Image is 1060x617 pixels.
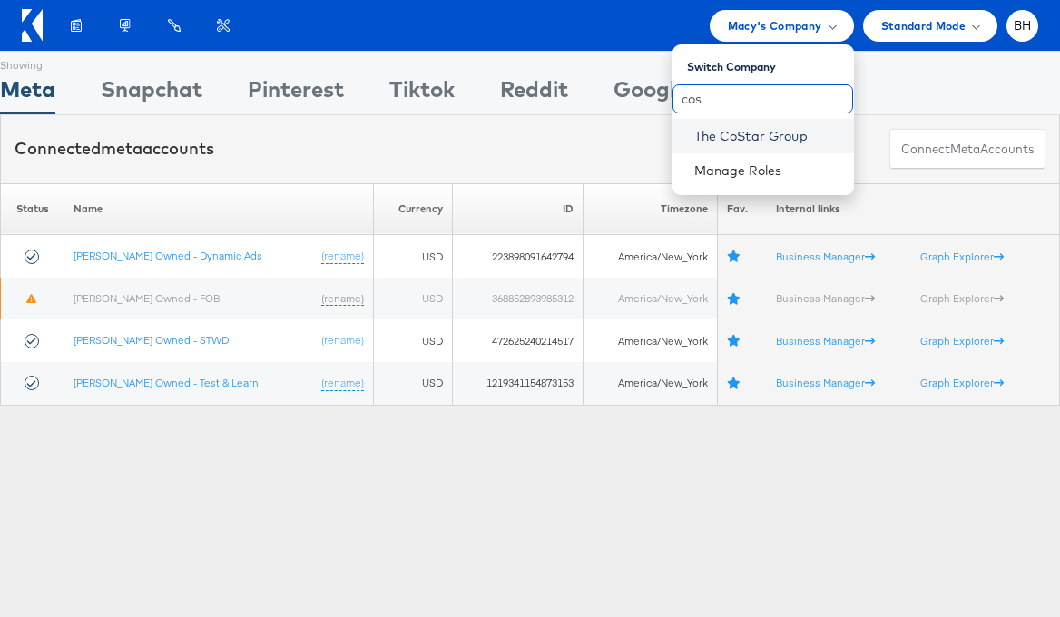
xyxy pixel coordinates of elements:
[500,73,568,114] div: Reddit
[613,73,687,114] div: Google
[920,250,1004,263] a: Graph Explorer
[452,183,583,235] th: ID
[950,141,980,158] span: meta
[74,249,262,262] a: [PERSON_NAME] Owned - Dynamic Ads
[584,319,718,362] td: America/New_York
[321,333,364,348] a: (rename)
[776,376,875,389] a: Business Manager
[452,235,583,278] td: 223898091642794
[74,291,220,305] a: [PERSON_NAME] Owned - FOB
[776,334,875,348] a: Business Manager
[584,278,718,320] td: America/New_York
[452,362,583,405] td: 1219341154873153
[920,291,1004,305] a: Graph Explorer
[248,73,344,114] div: Pinterest
[881,16,966,35] span: Standard Mode
[374,362,452,405] td: USD
[694,162,782,179] a: Manage Roles
[321,376,364,391] a: (rename)
[728,16,822,35] span: Macy's Company
[687,52,854,74] div: Switch Company
[321,249,364,264] a: (rename)
[321,291,364,307] a: (rename)
[452,319,583,362] td: 472625240214517
[1,183,64,235] th: Status
[776,291,875,305] a: Business Manager
[74,376,259,389] a: [PERSON_NAME] Owned - Test & Learn
[694,127,839,145] a: The CoStar Group
[889,129,1045,170] button: ConnectmetaAccounts
[374,183,452,235] th: Currency
[374,235,452,278] td: USD
[374,278,452,320] td: USD
[584,235,718,278] td: America/New_York
[64,183,374,235] th: Name
[74,333,229,347] a: [PERSON_NAME] Owned - STWD
[389,73,455,114] div: Tiktok
[776,250,875,263] a: Business Manager
[452,278,583,320] td: 368852893985312
[15,137,214,161] div: Connected accounts
[920,334,1004,348] a: Graph Explorer
[101,138,142,159] span: meta
[1014,20,1032,32] span: BH
[672,84,853,113] input: Search
[584,183,718,235] th: Timezone
[101,73,202,114] div: Snapchat
[374,319,452,362] td: USD
[584,362,718,405] td: America/New_York
[920,376,1004,389] a: Graph Explorer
